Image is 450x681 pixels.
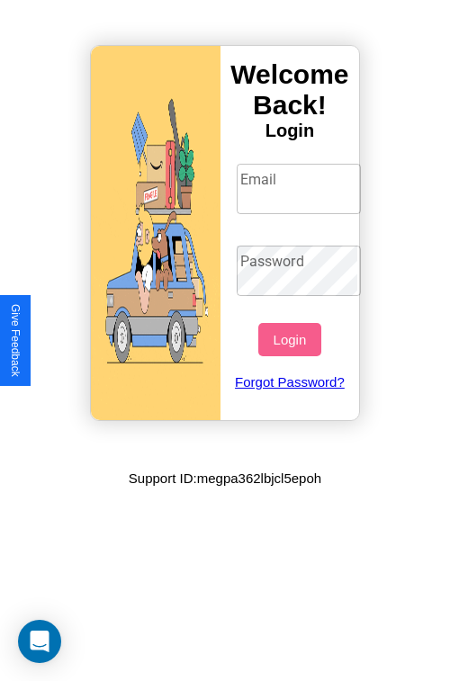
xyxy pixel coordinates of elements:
[129,466,321,490] p: Support ID: megpa362lbjcl5epoh
[91,46,220,420] img: gif
[18,620,61,663] div: Open Intercom Messenger
[220,59,359,121] h3: Welcome Back!
[228,356,353,408] a: Forgot Password?
[9,304,22,377] div: Give Feedback
[258,323,320,356] button: Login
[220,121,359,141] h4: Login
